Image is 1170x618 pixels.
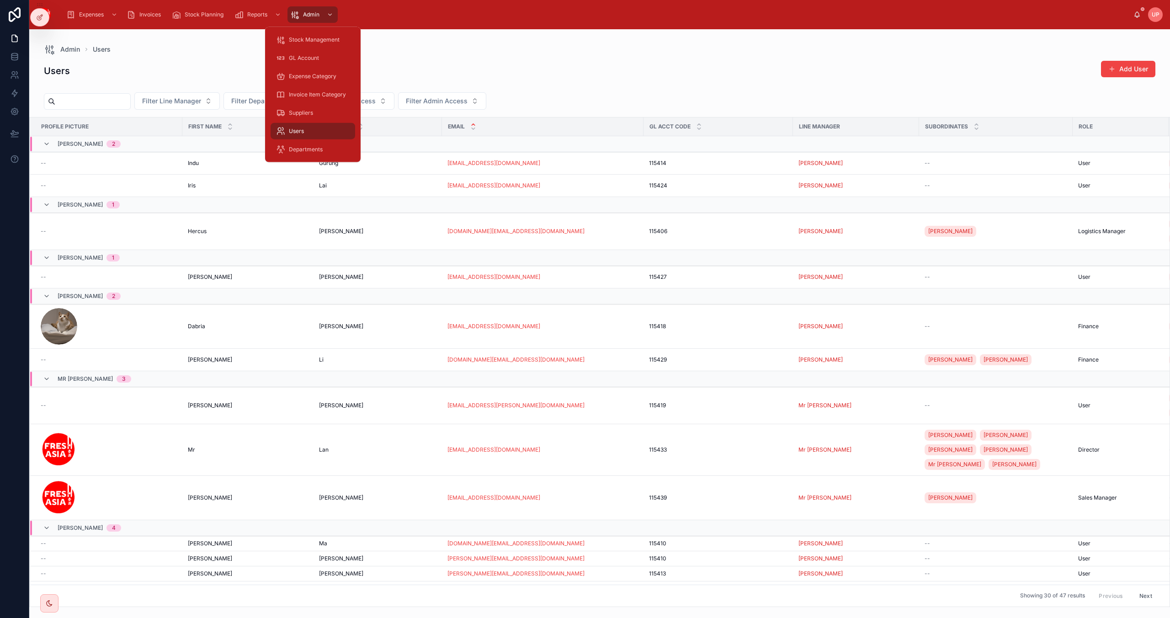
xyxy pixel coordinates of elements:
a: -- [41,356,177,363]
span: Expenses [79,11,104,18]
span: User [1078,555,1090,562]
a: [DOMAIN_NAME][EMAIL_ADDRESS][DOMAIN_NAME] [447,540,585,547]
span: Lan [319,446,329,453]
a: [PERSON_NAME] [989,459,1040,470]
a: Expenses [64,6,122,23]
a: Suppliers [271,105,355,121]
span: Showing 30 of 47 results [1020,592,1085,600]
a: [PERSON_NAME] [798,160,843,167]
a: [PERSON_NAME] [798,540,843,547]
span: [PERSON_NAME] [319,228,363,235]
span: [PERSON_NAME] [58,524,103,532]
a: [PERSON_NAME][EMAIL_ADDRESS][DOMAIN_NAME] [447,555,585,562]
span: Reports [247,11,267,18]
span: Lai [319,182,327,189]
span: [PERSON_NAME] [188,570,232,577]
a: User [1078,160,1163,167]
a: -- [41,273,177,281]
span: [PERSON_NAME] [319,494,363,501]
a: Dabria [188,323,308,330]
a: [PERSON_NAME] [798,555,914,562]
a: -- [925,555,1067,562]
a: Stock Planning [169,6,230,23]
span: [PERSON_NAME] [58,201,103,208]
span: -- [41,540,46,547]
a: [PERSON_NAME] [188,540,308,547]
span: Invoice Item Category [289,91,346,98]
button: Add User [1101,61,1155,77]
a: [DOMAIN_NAME][EMAIL_ADDRESS][DOMAIN_NAME] [447,356,638,363]
a: [PERSON_NAME] [798,356,843,363]
a: [PERSON_NAME] [319,570,436,577]
a: [PERSON_NAME][PERSON_NAME][PERSON_NAME][PERSON_NAME]Mr [PERSON_NAME][PERSON_NAME] [925,428,1067,472]
a: [PERSON_NAME] [319,494,436,501]
div: 2 [112,140,115,148]
span: Mr [PERSON_NAME] [58,375,113,383]
span: -- [41,570,46,577]
a: Ma [319,540,436,547]
span: [PERSON_NAME] [188,540,232,547]
a: User [1078,273,1163,281]
a: [PERSON_NAME] [925,490,1067,505]
a: 115419 [649,402,787,409]
a: [EMAIL_ADDRESS][DOMAIN_NAME] [447,446,540,453]
span: Mr [PERSON_NAME] [798,402,851,409]
span: Users [289,128,304,135]
a: Indu [188,160,308,167]
a: Mr [PERSON_NAME] [798,494,851,501]
a: [EMAIL_ADDRESS][DOMAIN_NAME] [447,273,540,281]
a: [EMAIL_ADDRESS][DOMAIN_NAME] [447,182,638,189]
span: User [1078,540,1090,547]
a: [PERSON_NAME] [188,402,308,409]
span: Hercus [188,228,207,235]
span: [PERSON_NAME] [992,461,1037,468]
a: GL Account [271,50,355,66]
span: Iris [188,182,196,189]
span: [PERSON_NAME] [58,293,103,300]
span: [PERSON_NAME] [798,182,843,189]
a: [PERSON_NAME] [798,323,843,330]
a: 115424 [649,182,787,189]
a: [EMAIL_ADDRESS][DOMAIN_NAME] [447,160,540,167]
a: 115414 [649,160,787,167]
a: [PERSON_NAME] [925,444,976,455]
span: Mr [188,446,195,453]
span: Logistics Manager [1078,228,1126,235]
span: Stock Management [289,36,340,43]
div: 1 [112,201,114,208]
span: 115439 [649,494,667,501]
a: -- [41,570,177,577]
span: Expense Category [289,73,336,80]
a: [EMAIL_ADDRESS][DOMAIN_NAME] [447,323,638,330]
span: [PERSON_NAME] [798,570,843,577]
span: -- [925,273,930,281]
div: scrollable content [59,5,1133,25]
a: Mr [PERSON_NAME] [798,494,914,501]
span: Departments [289,146,323,153]
span: Director [1078,446,1100,453]
span: GL Acct Code [649,123,691,130]
a: [EMAIL_ADDRESS][PERSON_NAME][DOMAIN_NAME] [447,402,585,409]
a: Iris [188,182,308,189]
a: 115427 [649,273,787,281]
a: Mr [PERSON_NAME] [798,446,851,453]
button: Next [1133,589,1159,603]
a: [PERSON_NAME] [925,224,1067,239]
span: [PERSON_NAME] [319,273,363,281]
a: 115429 [649,356,787,363]
span: 115414 [649,160,666,167]
button: Select Button [223,92,307,110]
a: User [1078,402,1163,409]
a: [PERSON_NAME] [319,228,436,235]
a: [PERSON_NAME] [798,540,914,547]
a: [EMAIL_ADDRESS][DOMAIN_NAME] [447,160,638,167]
a: [PERSON_NAME][EMAIL_ADDRESS][DOMAIN_NAME] [447,570,638,577]
a: [PERSON_NAME] [798,570,914,577]
a: [PERSON_NAME][EMAIL_ADDRESS][DOMAIN_NAME] [447,555,638,562]
span: -- [925,323,930,330]
a: [PERSON_NAME] [798,228,843,235]
span: -- [41,402,46,409]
